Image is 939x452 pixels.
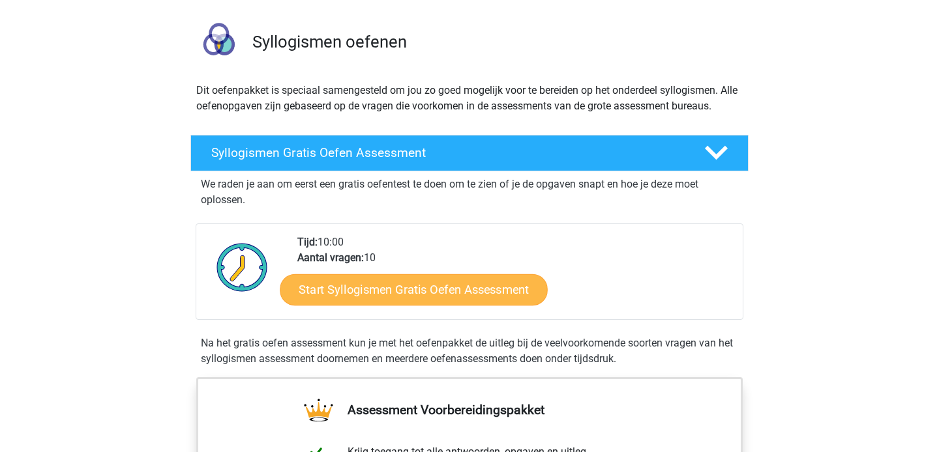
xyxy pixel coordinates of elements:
img: syllogismen [191,16,246,72]
h4: Syllogismen Gratis Oefen Assessment [211,145,683,160]
a: Start Syllogismen Gratis Oefen Assessment [280,274,548,305]
a: Syllogismen Gratis Oefen Assessment [185,135,754,171]
img: Klok [209,234,275,300]
p: Dit oefenpakket is speciaal samengesteld om jou zo goed mogelijk voor te bereiden op het onderdee... [196,83,743,114]
div: 10:00 10 [288,234,742,319]
h3: Syllogismen oefenen [252,32,738,52]
b: Tijd: [297,236,318,248]
div: Na het gratis oefen assessment kun je met het oefenpakket de uitleg bij de veelvoorkomende soorte... [196,335,743,367]
b: Aantal vragen: [297,251,364,264]
p: We raden je aan om eerst een gratis oefentest te doen om te zien of je de opgaven snapt en hoe je... [201,177,738,208]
